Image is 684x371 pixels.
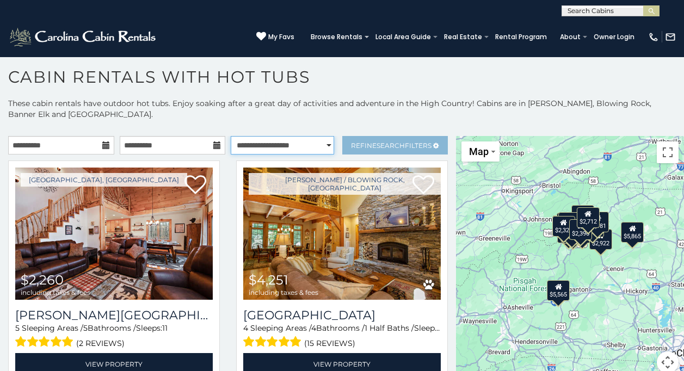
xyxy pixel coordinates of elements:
[552,216,575,237] div: $2,328
[588,29,640,45] a: Owner Login
[589,229,612,250] div: $2,922
[243,168,441,300] img: Mountain Song Lodge
[621,222,644,243] div: $5,865
[249,289,318,296] span: including taxes & fees
[370,29,436,45] a: Local Area Guide
[657,141,679,163] button: Toggle fullscreen view
[15,168,213,300] img: Rudolph Resort
[15,168,213,300] a: Rudolph Resort $2,260 including taxes & fees
[558,212,581,233] div: $2,303
[249,272,288,288] span: $4,251
[469,146,489,157] span: Map
[342,136,448,154] a: RefineSearchFilters
[15,308,213,323] a: [PERSON_NAME][GEOGRAPHIC_DATA]
[377,141,405,150] span: Search
[21,289,90,296] span: including taxes & fees
[365,323,414,333] span: 1 Half Baths /
[648,32,659,42] img: phone-regular-white.png
[249,173,441,195] a: [PERSON_NAME] / Blowing Rock, [GEOGRAPHIC_DATA]
[586,212,609,232] div: $2,181
[665,32,676,42] img: mail-regular-white.png
[576,207,599,228] div: $2,712
[243,323,248,333] span: 4
[304,336,355,350] span: (15 reviews)
[76,336,125,350] span: (2 reviews)
[243,308,441,323] h3: Mountain Song Lodge
[554,29,586,45] a: About
[15,323,20,333] span: 5
[490,29,552,45] a: Rental Program
[15,323,213,350] div: Sleeping Areas / Bathrooms / Sleeps:
[21,173,187,187] a: [GEOGRAPHIC_DATA], [GEOGRAPHIC_DATA]
[569,219,591,240] div: $2,396
[21,272,64,288] span: $2,260
[547,280,570,301] div: $5,565
[268,32,294,42] span: My Favs
[571,205,594,226] div: $2,130
[305,29,368,45] a: Browse Rentals
[439,29,488,45] a: Real Estate
[8,26,159,48] img: White-1-2.png
[243,308,441,323] a: [GEOGRAPHIC_DATA]
[311,323,316,333] span: 4
[162,323,168,333] span: 11
[243,323,441,350] div: Sleeping Areas / Bathrooms / Sleeps:
[461,141,500,162] button: Change map style
[15,308,213,323] h3: Rudolph Resort
[256,32,294,42] a: My Favs
[440,323,447,333] span: 12
[184,174,206,197] a: Add to favorites
[243,168,441,300] a: Mountain Song Lodge $4,251 including taxes & fees
[351,141,432,150] span: Refine Filters
[83,323,88,333] span: 5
